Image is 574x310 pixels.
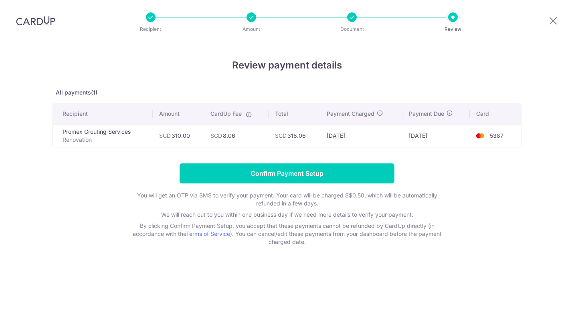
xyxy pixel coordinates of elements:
p: Review [423,25,483,33]
th: Card [470,103,521,124]
img: <span class="translation_missing" title="translation missing: en.account_steps.new_confirm_form.b... [472,131,488,141]
p: By clicking Confirm Payment Setup, you accept that these payments cannot be refunded by CardUp di... [127,222,447,246]
img: CardUp [16,16,55,26]
span: CardUp Fee [210,110,242,118]
span: Payment Due [409,110,444,118]
th: Amount [153,103,204,124]
td: [DATE] [402,124,470,147]
input: Confirm Payment Setup [180,163,394,183]
p: You will get an OTP via SMS to verify your payment. Your card will be charged S$0.50, which will ... [127,191,447,207]
p: Document [322,25,382,33]
p: Amount [222,25,281,33]
td: 310.00 [153,124,204,147]
td: 8.06 [204,124,269,147]
a: Terms of Service [186,230,230,237]
span: SGD [159,132,171,139]
span: SGD [210,132,222,139]
p: Renovation [63,136,146,144]
p: We will reach out to you within one business day if we need more details to verify your payment. [127,211,447,219]
p: Recipient [121,25,180,33]
th: Recipient [53,103,153,124]
p: All payments(1) [53,89,521,97]
td: 318.06 [269,124,320,147]
span: Payment Charged [327,110,374,118]
td: Promex Grouting Services [53,124,153,147]
span: SGD [275,132,287,139]
h4: Review payment details [53,58,521,72]
th: Total [269,103,320,124]
span: 5387 [490,132,503,139]
td: [DATE] [320,124,402,147]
